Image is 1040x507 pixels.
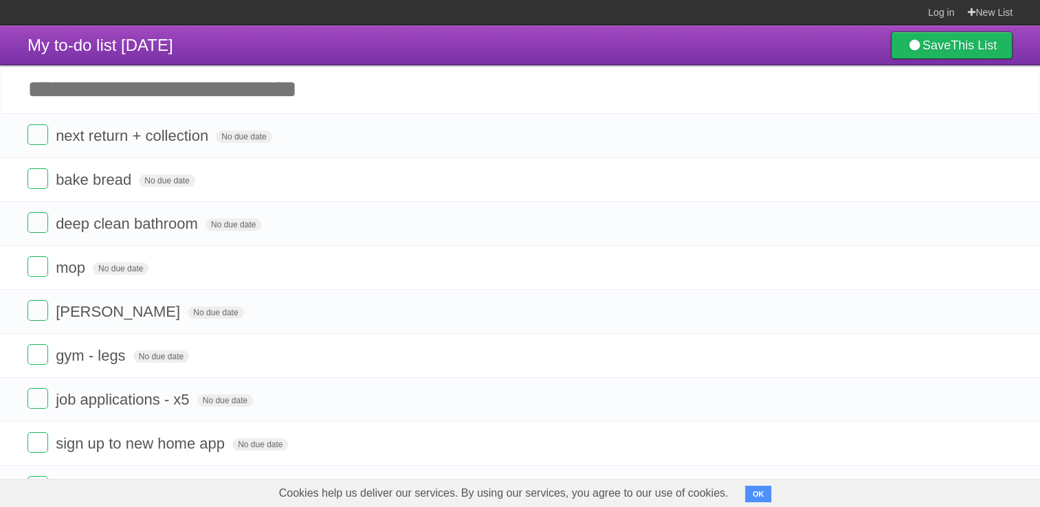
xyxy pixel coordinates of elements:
[27,476,48,497] label: Done
[27,212,48,233] label: Done
[27,388,48,409] label: Done
[56,259,89,276] span: mop
[27,168,48,189] label: Done
[56,347,129,364] span: gym - legs
[265,480,742,507] span: Cookies help us deliver our services. By using our services, you agree to our use of cookies.
[206,218,261,231] span: No due date
[139,174,195,187] span: No due date
[56,435,228,452] span: sign up to new home app
[891,32,1013,59] a: SaveThis List
[951,38,997,52] b: This List
[56,303,184,320] span: [PERSON_NAME]
[56,127,212,144] span: next return + collection
[27,300,48,321] label: Done
[27,432,48,453] label: Done
[232,438,288,451] span: No due date
[133,350,189,363] span: No due date
[27,256,48,277] label: Done
[27,124,48,145] label: Done
[27,344,48,365] label: Done
[216,131,272,143] span: No due date
[93,262,148,275] span: No due date
[745,486,772,502] button: OK
[56,215,201,232] span: deep clean bathroom
[188,306,243,319] span: No due date
[197,394,253,407] span: No due date
[56,391,192,408] span: job applications - x5
[27,36,173,54] span: My to-do list [DATE]
[56,171,135,188] span: bake bread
